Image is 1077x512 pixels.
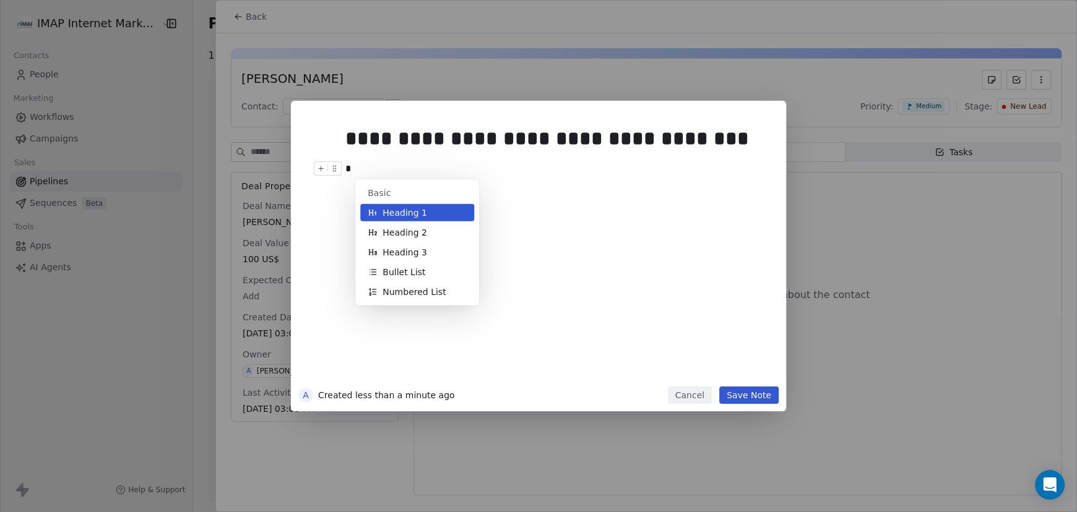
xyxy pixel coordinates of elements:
[383,207,427,219] span: Heading 1
[383,246,427,258] span: Heading 3
[383,226,427,239] span: Heading 2
[360,244,474,261] button: Heading 3
[668,386,712,404] button: Cancel
[360,224,474,241] button: Heading 2
[298,388,313,403] span: A
[383,286,446,298] span: Numbered List
[360,204,474,221] button: Heading 1
[368,187,467,199] span: Basic
[318,389,455,401] span: Created less than a minute ago
[719,386,779,404] button: Save Note
[360,283,474,301] button: Numbered List
[360,263,474,281] button: Bullet List
[383,266,425,278] span: Bullet List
